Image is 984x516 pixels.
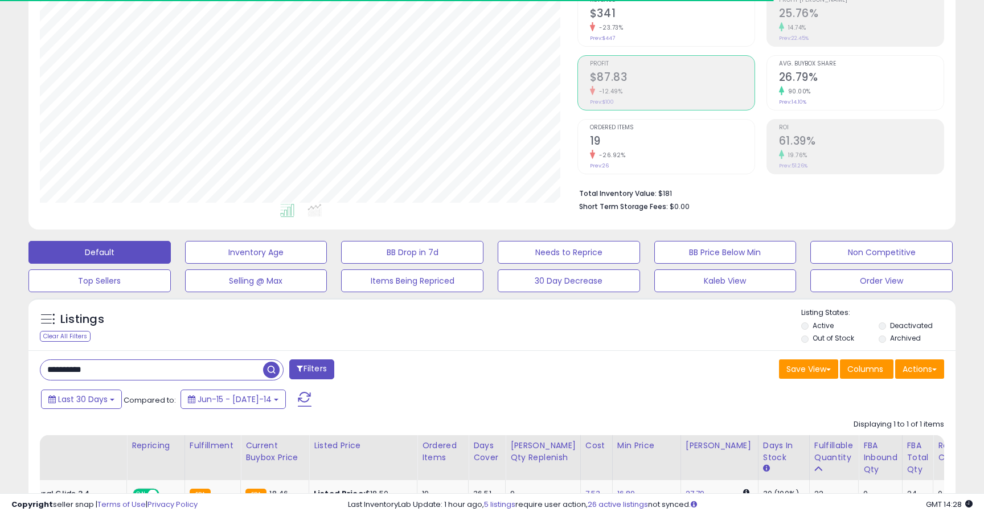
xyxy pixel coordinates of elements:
[588,499,648,510] a: 26 active listings
[801,308,955,318] p: Listing States:
[585,440,608,452] div: Cost
[590,162,609,169] small: Prev: 26
[341,269,483,292] button: Items Being Repriced
[132,440,180,452] div: Repricing
[348,499,973,510] div: Last InventoryLab Update: 1 hour ago, require user action, not synced.
[779,359,838,379] button: Save View
[498,269,640,292] button: 30 Day Decrease
[289,359,334,379] button: Filters
[863,440,897,476] div: FBA inbound Qty
[590,61,755,67] span: Profit
[779,125,944,131] span: ROI
[654,241,797,264] button: BB Price Below Min
[854,419,944,430] div: Displaying 1 to 1 of 1 items
[779,134,944,150] h2: 61.39%
[814,440,854,464] div: Fulfillable Quantity
[617,440,676,452] div: Min Price
[97,499,146,510] a: Terms of Use
[147,499,198,510] a: Privacy Policy
[28,241,171,264] button: Default
[185,241,327,264] button: Inventory Age
[190,440,236,452] div: Fulfillment
[498,241,640,264] button: Needs to Reprice
[686,440,753,452] div: [PERSON_NAME]
[124,395,176,406] span: Compared to:
[784,87,811,96] small: 90.00%
[58,394,108,405] span: Last 30 Days
[579,189,657,198] b: Total Inventory Value:
[40,331,91,342] div: Clear All Filters
[579,186,936,199] li: $181
[590,134,755,150] h2: 19
[779,61,944,67] span: Avg. Buybox Share
[810,241,953,264] button: Non Competitive
[813,333,854,343] label: Out of Stock
[890,333,921,343] label: Archived
[11,499,53,510] strong: Copyright
[840,359,893,379] button: Columns
[11,499,198,510] div: seller snap | |
[473,440,501,464] div: Days Cover
[579,202,668,211] b: Short Term Storage Fees:
[813,321,834,330] label: Active
[198,394,272,405] span: Jun-15 - [DATE]-14
[763,464,770,474] small: Days In Stock.
[784,151,807,159] small: 19.76%
[779,99,806,105] small: Prev: 14.10%
[779,162,807,169] small: Prev: 51.26%
[895,359,944,379] button: Actions
[779,71,944,86] h2: 26.79%
[341,241,483,264] button: BB Drop in 7d
[847,363,883,375] span: Columns
[590,35,615,42] small: Prev: $447
[590,125,755,131] span: Ordered Items
[181,390,286,409] button: Jun-15 - [DATE]-14
[590,71,755,86] h2: $87.83
[890,321,933,330] label: Deactivated
[422,440,464,464] div: Ordered Items
[510,440,576,464] div: [PERSON_NAME] Qty Replenish
[907,440,929,476] div: FBA Total Qty
[314,440,412,452] div: Listed Price
[245,440,304,464] div: Current Buybox Price
[484,499,515,510] a: 5 listings
[60,312,104,327] h5: Listings
[938,440,979,464] div: Returns' Costs
[670,201,690,212] span: $0.00
[595,23,624,32] small: -23.73%
[654,269,797,292] button: Kaleb View
[595,151,626,159] small: -26.92%
[779,7,944,22] h2: 25.76%
[784,23,806,32] small: 14.74%
[506,435,581,480] th: Please note that this number is a calculation based on your required days of coverage and your ve...
[590,99,614,105] small: Prev: $100
[763,440,805,464] div: Days In Stock
[926,499,973,510] span: 2025-08-15 14:28 GMT
[779,35,809,42] small: Prev: 22.45%
[28,269,171,292] button: Top Sellers
[185,269,327,292] button: Selling @ Max
[590,7,755,22] h2: $341
[595,87,623,96] small: -12.49%
[41,390,122,409] button: Last 30 Days
[810,269,953,292] button: Order View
